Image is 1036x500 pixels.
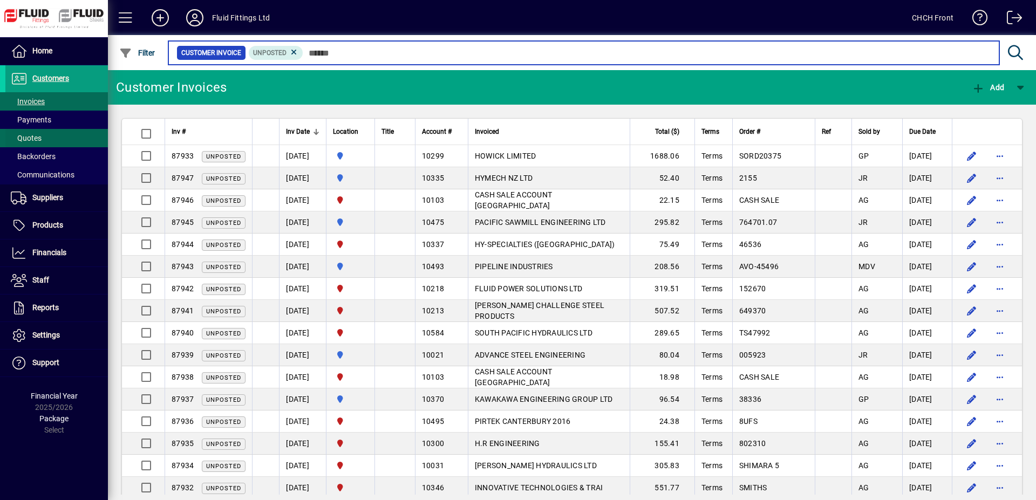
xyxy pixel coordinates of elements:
span: 87932 [172,483,194,492]
span: AG [858,439,869,448]
button: More options [991,457,1008,474]
div: Customer Invoices [116,79,227,96]
span: JR [858,351,868,359]
span: FLUID POWER SOLUTIONS LTD [475,284,582,293]
span: Ref [822,126,831,138]
span: Quotes [11,134,42,142]
span: Account # [422,126,452,138]
button: More options [991,302,1008,319]
span: 87936 [172,417,194,426]
span: CHRISTCHURCH [333,238,368,250]
span: Unposted [206,396,241,403]
span: Terms [701,395,723,403]
span: INNOVATIVE TECHNOLOGIES & TRAI [475,483,603,492]
span: SOUTH PACIFIC HYDRAULICS LTD [475,328,592,337]
span: Terms [701,152,723,160]
span: CASH SALE ACCOUNT [GEOGRAPHIC_DATA] [475,190,552,210]
span: Inv # [172,126,186,138]
span: Unposted [206,220,241,227]
span: AG [858,240,869,249]
span: Terms [701,373,723,381]
span: 764701.07 [739,218,777,227]
span: Package [39,414,69,423]
td: [DATE] [279,344,326,366]
td: [DATE] [902,344,952,366]
td: [DATE] [902,211,952,234]
div: Sold by [858,126,896,138]
span: 10346 [422,483,444,492]
span: Customer Invoice [181,47,241,58]
td: 18.98 [630,366,694,388]
span: 10337 [422,240,444,249]
span: CHRISTCHURCH [333,371,368,383]
button: More options [991,214,1008,231]
span: PIPELINE INDUSTRIES [475,262,553,271]
a: Quotes [5,129,108,147]
td: 52.40 [630,167,694,189]
span: Invoices [11,97,45,106]
span: 10031 [422,461,444,470]
a: Staff [5,267,108,294]
button: Edit [963,191,980,209]
span: AG [858,461,869,470]
td: [DATE] [902,366,952,388]
span: GP [858,395,869,403]
button: More options [991,346,1008,364]
span: AG [858,328,869,337]
span: Unposted [206,463,241,470]
span: Terms [701,240,723,249]
td: 551.77 [630,477,694,499]
span: Terms [701,483,723,492]
span: Total ($) [655,126,679,138]
td: [DATE] [902,189,952,211]
td: [DATE] [279,145,326,167]
span: Sold by [858,126,880,138]
td: [DATE] [279,366,326,388]
span: Home [32,46,52,55]
td: [DATE] [279,256,326,278]
span: Unposted [206,441,241,448]
td: 22.15 [630,189,694,211]
div: Inv Date [286,126,319,138]
span: 87945 [172,218,194,227]
span: Unposted [206,330,241,337]
td: 155.41 [630,433,694,455]
span: 10103 [422,196,444,204]
button: Edit [963,169,980,187]
span: Terms [701,196,723,204]
td: 80.04 [630,344,694,366]
span: Title [381,126,394,138]
span: PACIFIC SAWMILL ENGINEERING LTD [475,218,606,227]
button: Edit [963,147,980,165]
button: Edit [963,302,980,319]
button: Edit [963,258,980,275]
span: CHRISTCHURCH [333,305,368,317]
td: [DATE] [902,433,952,455]
span: Staff [32,276,49,284]
span: TS47992 [739,328,771,337]
span: GP [858,152,869,160]
span: JR [858,174,868,182]
span: 87934 [172,461,194,470]
span: CASH SALE [739,196,779,204]
a: Home [5,38,108,65]
span: CASH SALE [739,373,779,381]
td: [DATE] [902,388,952,410]
button: Add [969,78,1007,97]
span: KAWAKAWA ENGINEERING GROUP LTD [475,395,613,403]
button: More options [991,368,1008,386]
span: Communications [11,170,74,179]
td: 1688.06 [630,145,694,167]
span: Payments [11,115,51,124]
span: Unposted [206,308,241,315]
td: 289.65 [630,322,694,344]
span: Financials [32,248,66,257]
span: Terms [701,284,723,293]
td: [DATE] [279,433,326,455]
div: Due Date [909,126,945,138]
button: More options [991,169,1008,187]
span: Unposted [206,374,241,381]
td: [DATE] [902,410,952,433]
span: Unposted [206,197,241,204]
span: Unposted [206,485,241,492]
